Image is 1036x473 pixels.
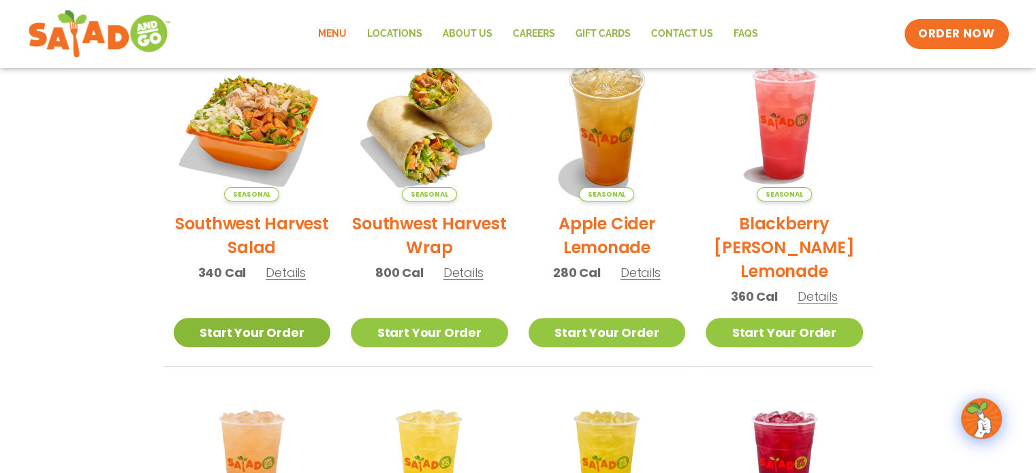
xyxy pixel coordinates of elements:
img: Product photo for Blackberry Bramble Lemonade [706,44,863,201]
img: Product photo for Apple Cider Lemonade [529,44,686,201]
span: Details [443,264,484,281]
span: Seasonal [224,187,279,201]
a: GIFT CARDS [565,18,641,50]
img: new-SAG-logo-768×292 [28,7,172,61]
a: Careers [503,18,565,50]
span: Details [621,264,661,281]
a: Contact Us [641,18,723,50]
span: 280 Cal [553,263,601,282]
h2: Apple Cider Lemonade [529,212,686,259]
span: Details [266,264,306,281]
a: About Us [433,18,503,50]
a: Start Your Order [529,318,686,347]
span: Seasonal [757,187,812,201]
a: Start Your Order [706,318,863,347]
span: ORDER NOW [918,26,994,42]
a: FAQs [723,18,768,50]
span: Seasonal [402,187,457,201]
span: Seasonal [579,187,634,201]
a: ORDER NOW [905,19,1008,49]
a: Menu [308,18,357,50]
a: Start Your Order [351,318,508,347]
span: 340 Cal [198,263,247,282]
h2: Southwest Harvest Salad [174,212,331,259]
a: Start Your Order [174,318,331,347]
img: wpChatIcon [962,399,1001,438]
h2: Southwest Harvest Wrap [351,212,508,259]
img: Product photo for Southwest Harvest Wrap [351,44,508,201]
img: Product photo for Southwest Harvest Salad [174,44,331,201]
span: 800 Cal [375,263,424,282]
span: Details [798,288,838,305]
nav: Menu [308,18,768,50]
h2: Blackberry [PERSON_NAME] Lemonade [706,212,863,283]
span: 360 Cal [731,287,778,306]
a: Locations [357,18,433,50]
